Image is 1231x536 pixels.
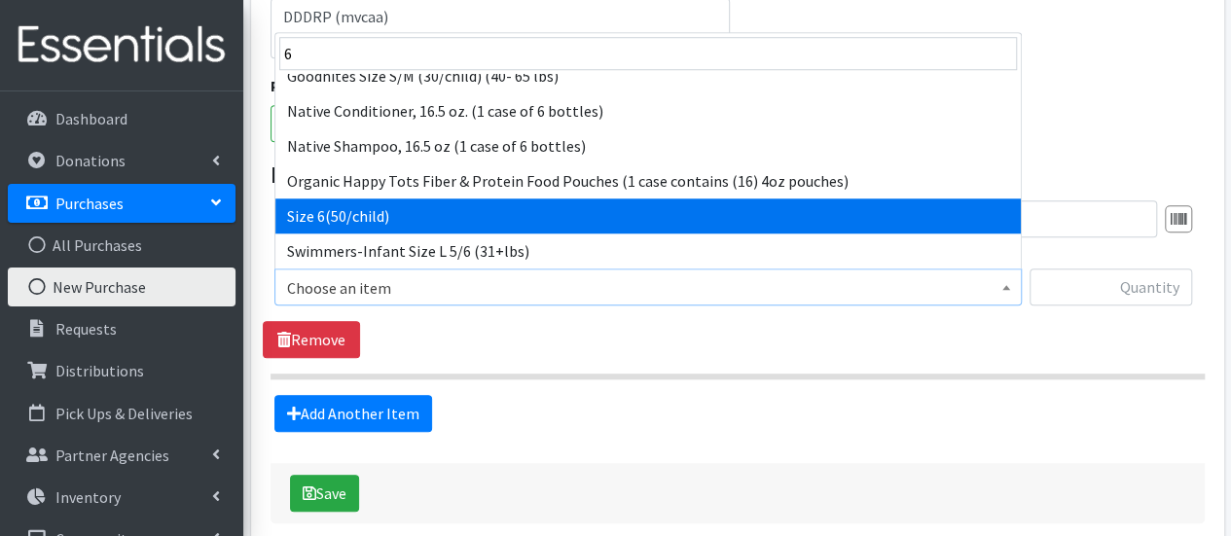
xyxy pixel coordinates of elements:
a: New Purchase [8,268,235,306]
img: HumanEssentials [8,13,235,78]
span: Choose an item [274,268,1022,305]
p: Requests [55,319,117,339]
li: Size 6(50/child) [275,198,1021,233]
li: Organic Happy Tots Fiber & Protein Food Pouches (1 case contains (16) 4oz pouches) [275,163,1021,198]
p: Inventory [55,487,121,507]
li: Native Shampoo, 16.5 oz (1 case of 6 bottles) [275,128,1021,163]
a: Distributions [8,351,235,390]
p: Pick Ups & Deliveries [55,404,193,423]
p: Donations [55,151,126,170]
p: Distributions [55,361,144,380]
li: Swimmers-Infant Size L 5/6 (31+lbs) [275,233,1021,268]
li: Goodnites Size S/M (30/child) (40- 65 lbs) [275,58,1021,93]
a: Add Another Item [274,395,432,432]
a: Pick Ups & Deliveries [8,394,235,433]
a: All Purchases [8,226,235,265]
button: Save [290,475,359,512]
a: Purchases [8,184,235,223]
p: Purchases [55,194,124,213]
a: Partner Agencies [8,436,235,475]
span: Choose an item [287,274,1009,302]
label: Purchase date [271,74,380,97]
a: Remove [263,321,360,358]
a: Donations [8,141,235,180]
a: Requests [8,309,235,348]
input: Quantity [1030,268,1192,305]
legend: Items in this purchase [271,158,1205,193]
li: Native Conditioner, 16.5 oz. (1 case of 6 bottles) [275,93,1021,128]
a: Inventory [8,478,235,517]
p: Dashboard [55,109,127,128]
p: Partner Agencies [55,446,169,465]
a: Dashboard [8,99,235,138]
